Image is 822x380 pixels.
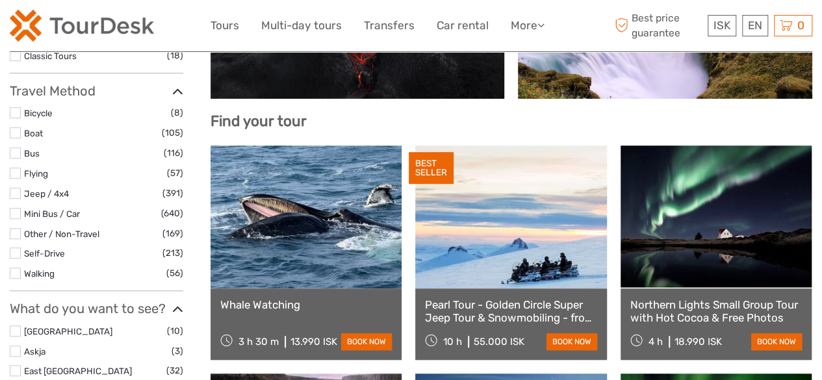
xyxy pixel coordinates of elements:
[443,336,462,348] span: 10 h
[161,206,183,221] span: (640)
[409,152,454,184] div: BEST SELLER
[24,51,77,61] a: Classic Tours
[674,336,722,348] div: 18.990 ISK
[511,16,545,35] a: More
[24,268,55,279] a: Walking
[24,229,99,239] a: Other / Non-Travel
[649,336,663,348] span: 4 h
[425,298,597,325] a: Pearl Tour - Golden Circle Super Jeep Tour & Snowmobiling - from [GEOGRAPHIC_DATA]
[167,166,183,181] span: (57)
[751,333,802,350] a: book now
[474,336,524,348] div: 55.000 ISK
[24,346,45,357] a: Askja
[24,209,80,219] a: Mini Bus / Car
[24,108,53,118] a: Bicycle
[10,10,154,42] img: 120-15d4194f-c635-41b9-a512-a3cb382bfb57_logo_small.png
[24,326,112,336] a: [GEOGRAPHIC_DATA]
[742,15,768,36] div: EN
[211,112,307,130] b: Find your tour
[437,16,489,35] a: Car rental
[713,19,730,32] span: ISK
[24,366,132,376] a: East [GEOGRAPHIC_DATA]
[364,16,415,35] a: Transfers
[211,16,239,35] a: Tours
[546,333,597,350] a: book now
[10,83,183,99] h3: Travel Method
[166,363,183,378] span: (32)
[24,248,65,259] a: Self-Drive
[162,186,183,201] span: (391)
[24,188,69,199] a: Jeep / 4x4
[166,266,183,281] span: (56)
[162,246,183,260] span: (213)
[24,148,40,158] a: Bus
[630,298,802,325] a: Northern Lights Small Group Tour with Hot Cocoa & Free Photos
[238,336,279,348] span: 3 h 30 m
[172,344,183,359] span: (3)
[795,19,806,32] span: 0
[341,333,392,350] a: book now
[167,323,183,338] span: (10)
[24,168,48,179] a: Flying
[220,298,392,311] a: Whale Watching
[167,48,183,63] span: (18)
[162,125,183,140] span: (105)
[10,301,183,316] h3: What do you want to see?
[171,105,183,120] span: (8)
[162,226,183,241] span: (169)
[164,146,183,160] span: (116)
[290,336,337,348] div: 13.990 ISK
[24,128,43,138] a: Boat
[611,11,704,40] span: Best price guarantee
[261,16,342,35] a: Multi-day tours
